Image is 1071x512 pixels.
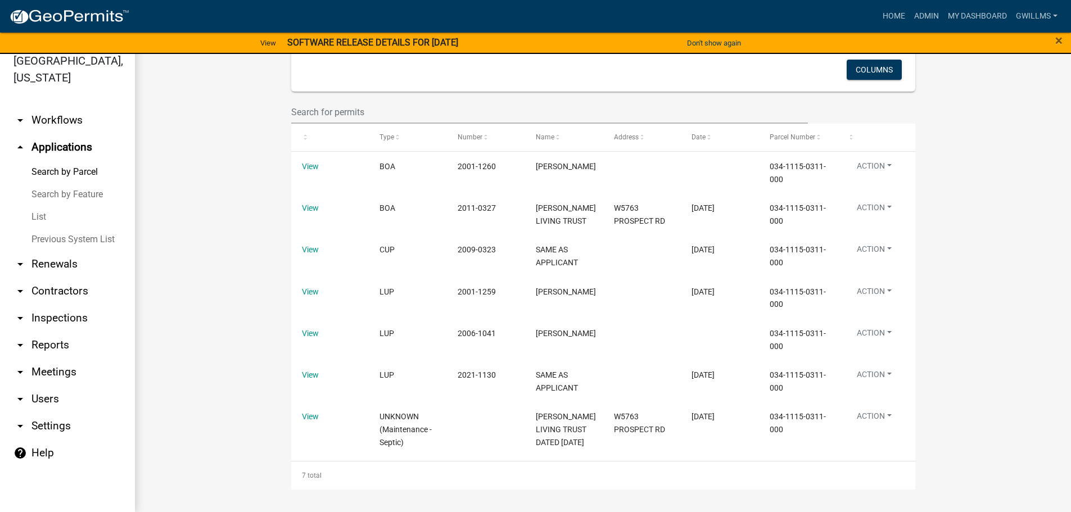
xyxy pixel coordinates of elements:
button: Action [848,369,901,385]
span: ROBERT CONDON [536,162,596,171]
i: help [13,446,27,460]
i: arrow_drop_down [13,284,27,298]
span: 034-1115-0311-000 [770,203,826,225]
span: 2021-1130 [458,370,496,379]
datatable-header-cell: Date [681,124,759,151]
i: arrow_drop_up [13,141,27,154]
span: UNKNOWN (Maintenance - Septic) [379,412,432,447]
i: arrow_drop_down [13,419,27,433]
button: Action [848,202,901,218]
span: LUP [379,287,394,296]
span: 034-1115-0311-000 [770,162,826,184]
span: 034-1115-0311-000 [770,412,826,434]
span: 034-1115-0311-000 [770,287,826,309]
span: Address [614,133,639,141]
span: LUP [379,370,394,379]
datatable-header-cell: Type [369,124,447,151]
button: Action [848,160,901,176]
datatable-header-cell: Name [525,124,603,151]
i: arrow_drop_down [13,311,27,325]
span: W5763 PROSPECT RD [614,412,665,434]
a: View [302,203,319,212]
span: ROBERT CONDON [536,329,596,338]
span: ROBERT CONDON [536,287,596,296]
span: 7/26/2011 [692,203,715,212]
input: Search for permits [291,101,808,124]
span: 12/15/2021 [692,370,715,379]
button: Action [848,286,901,302]
span: 034-1115-0311-000 [770,370,826,392]
span: × [1055,33,1063,48]
span: SAME AS APPLICANT [536,245,578,267]
button: Columns [847,60,902,80]
a: View [302,245,319,254]
span: Parcel Number [770,133,815,141]
span: 2009-0323 [458,245,496,254]
i: arrow_drop_down [13,338,27,352]
span: BOA [379,162,395,171]
a: My Dashboard [943,6,1011,27]
span: 2011-0327 [458,203,496,212]
strong: SOFTWARE RELEASE DETAILS FOR [DATE] [287,37,458,48]
i: arrow_drop_down [13,257,27,271]
span: CONDON LIVING TRUST [536,203,596,225]
a: gwillms [1011,6,1062,27]
span: 2006-1041 [458,329,496,338]
a: View [302,412,319,421]
a: View [302,287,319,296]
datatable-header-cell: Number [447,124,525,151]
div: 7 total [291,461,915,490]
span: CUP [379,245,395,254]
i: arrow_drop_down [13,392,27,406]
a: Admin [910,6,943,27]
button: Close [1055,34,1063,47]
span: Type [379,133,394,141]
a: Home [878,6,910,27]
span: CONDON LIVING TRUST DATED APRIL 1 2009 [536,412,596,447]
a: View [302,162,319,171]
span: W5763 PROSPECT RD [614,203,665,225]
a: View [302,370,319,379]
a: View [302,329,319,338]
span: LUP [379,329,394,338]
a: View [256,34,281,52]
span: 034-1115-0311-000 [770,329,826,351]
button: Action [848,410,901,427]
span: Date [692,133,706,141]
span: 12/18/2001 [692,287,715,296]
button: Action [848,243,901,260]
i: arrow_drop_down [13,114,27,127]
span: 034-1115-0311-000 [770,245,826,267]
span: SAME AS APPLICANT [536,370,578,392]
span: 8/24/2009 [692,245,715,254]
span: 2001-1260 [458,162,496,171]
span: 1/2/1900 [692,412,715,421]
i: arrow_drop_down [13,365,27,379]
datatable-header-cell: Parcel Number [759,124,837,151]
button: Action [848,327,901,343]
button: Don't show again [683,34,745,52]
span: Name [536,133,554,141]
span: Number [458,133,482,141]
datatable-header-cell: Address [603,124,681,151]
span: BOA [379,203,395,212]
span: 2001-1259 [458,287,496,296]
